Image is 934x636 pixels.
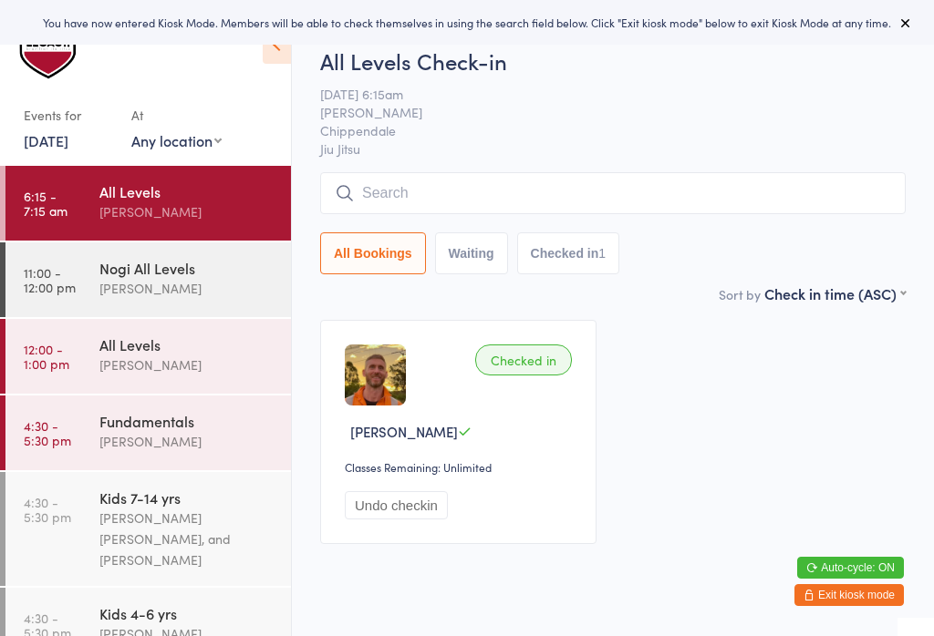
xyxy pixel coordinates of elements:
a: [DATE] [24,130,68,150]
time: 11:00 - 12:00 pm [24,265,76,294]
span: [DATE] 6:15am [320,85,877,103]
a: 6:15 -7:15 amAll Levels[PERSON_NAME] [5,166,291,241]
a: 12:00 -1:00 pmAll Levels[PERSON_NAME] [5,319,291,394]
div: Fundamentals [99,411,275,431]
div: All Levels [99,181,275,201]
img: image1688468864.png [345,344,406,405]
input: Search [320,172,906,214]
a: 4:30 -5:30 pmFundamentals[PERSON_NAME] [5,395,291,470]
span: Chippendale [320,121,877,139]
a: 11:00 -12:00 pmNogi All Levels[PERSON_NAME] [5,242,291,317]
div: Classes Remaining: Unlimited [345,459,577,475]
div: Kids 4-6 yrs [99,603,275,623]
div: [PERSON_NAME] [99,278,275,299]
span: [PERSON_NAME] [320,103,877,121]
button: Undo checkin [345,491,448,519]
div: [PERSON_NAME] [99,201,275,222]
div: [PERSON_NAME] [99,354,275,375]
img: Legacy Brazilian Jiu Jitsu [18,14,82,82]
div: Any location [131,130,222,150]
button: All Bookings [320,232,426,274]
button: Checked in1 [517,232,620,274]
div: 1 [598,246,606,261]
button: Waiting [435,232,508,274]
div: [PERSON_NAME] [99,431,275,452]
div: All Levels [99,334,275,354]
time: 4:30 - 5:30 pm [24,495,71,524]
time: 6:15 - 7:15 am [24,189,67,218]
div: Events for [24,100,113,130]
div: [PERSON_NAME] [PERSON_NAME], and [PERSON_NAME] [99,508,275,570]
time: 4:30 - 5:30 pm [24,418,71,447]
div: Kids 7-14 yrs [99,487,275,508]
button: Auto-cycle: ON [797,557,904,579]
div: Check in time (ASC) [764,283,906,303]
label: Sort by [719,285,761,303]
div: Checked in [475,344,572,375]
span: Jiu Jitsu [320,139,906,158]
a: 4:30 -5:30 pmKids 7-14 yrs[PERSON_NAME] [PERSON_NAME], and [PERSON_NAME] [5,472,291,586]
div: At [131,100,222,130]
button: Exit kiosk mode [794,584,904,606]
h2: All Levels Check-in [320,46,906,76]
span: [PERSON_NAME] [350,422,458,441]
div: You have now entered Kiosk Mode. Members will be able to check themselves in using the search fie... [29,15,905,30]
time: 12:00 - 1:00 pm [24,342,69,371]
div: Nogi All Levels [99,258,275,278]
